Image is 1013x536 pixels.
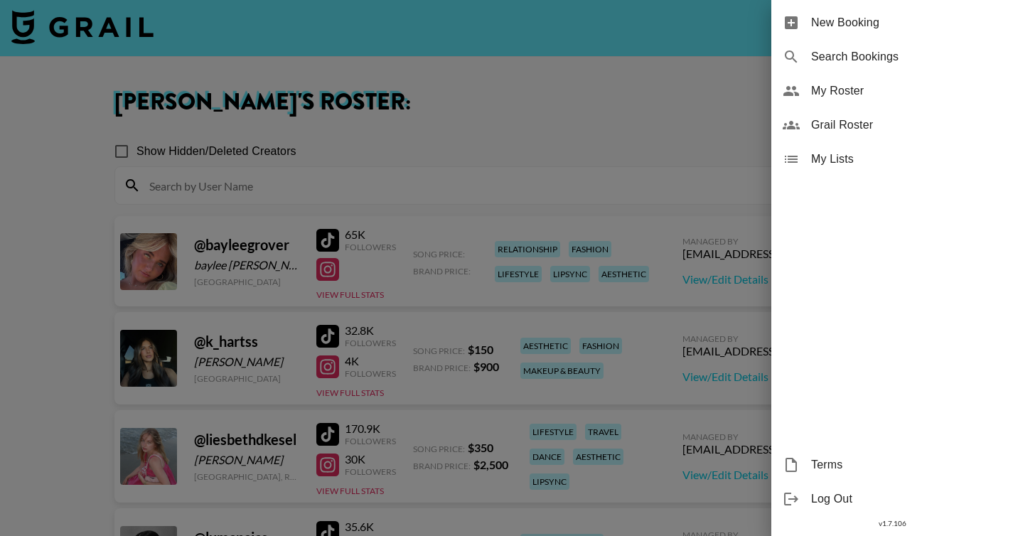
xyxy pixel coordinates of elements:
[811,491,1002,508] span: Log Out
[771,448,1013,482] div: Terms
[771,142,1013,176] div: My Lists
[771,74,1013,108] div: My Roster
[811,14,1002,31] span: New Booking
[811,151,1002,168] span: My Lists
[771,6,1013,40] div: New Booking
[771,482,1013,516] div: Log Out
[771,40,1013,74] div: Search Bookings
[771,516,1013,531] div: v 1.7.106
[811,48,1002,65] span: Search Bookings
[811,117,1002,134] span: Grail Roster
[811,82,1002,100] span: My Roster
[771,108,1013,142] div: Grail Roster
[811,456,1002,473] span: Terms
